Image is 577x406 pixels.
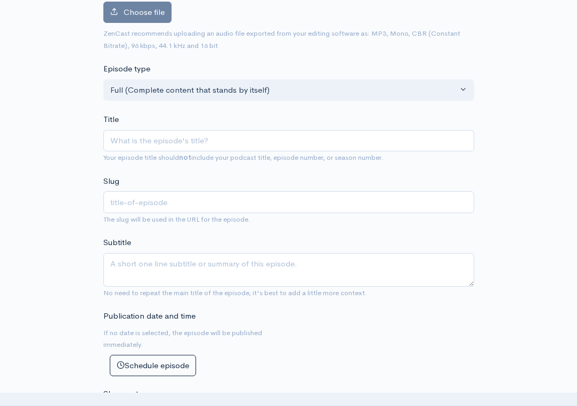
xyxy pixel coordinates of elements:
[103,237,131,249] label: Subtitle
[103,113,119,126] label: Title
[103,79,474,101] button: Full (Complete content that stands by itself)
[103,63,150,75] label: Episode type
[103,328,262,350] small: If no date is selected, the episode will be published immediately.
[103,215,250,224] small: The slug will be used in the URL for the episode.
[179,153,191,162] strong: not
[103,310,196,322] label: Publication date and time
[103,153,384,162] small: Your episode title should include your podcast title, episode number, or season number.
[110,355,196,377] button: Schedule episode
[110,84,458,96] div: Full (Complete content that stands by itself)
[103,130,474,152] input: What is the episode's title?
[124,7,165,17] span: Choose file
[103,191,474,213] input: title-of-episode
[103,388,147,400] label: Show notes
[103,288,367,297] small: No need to repeat the main title of the episode, it's best to add a little more context.
[103,175,119,188] label: Slug
[103,29,460,50] small: ZenCast recommends uploading an audio file exported from your editing software as: MP3, Mono, CBR...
